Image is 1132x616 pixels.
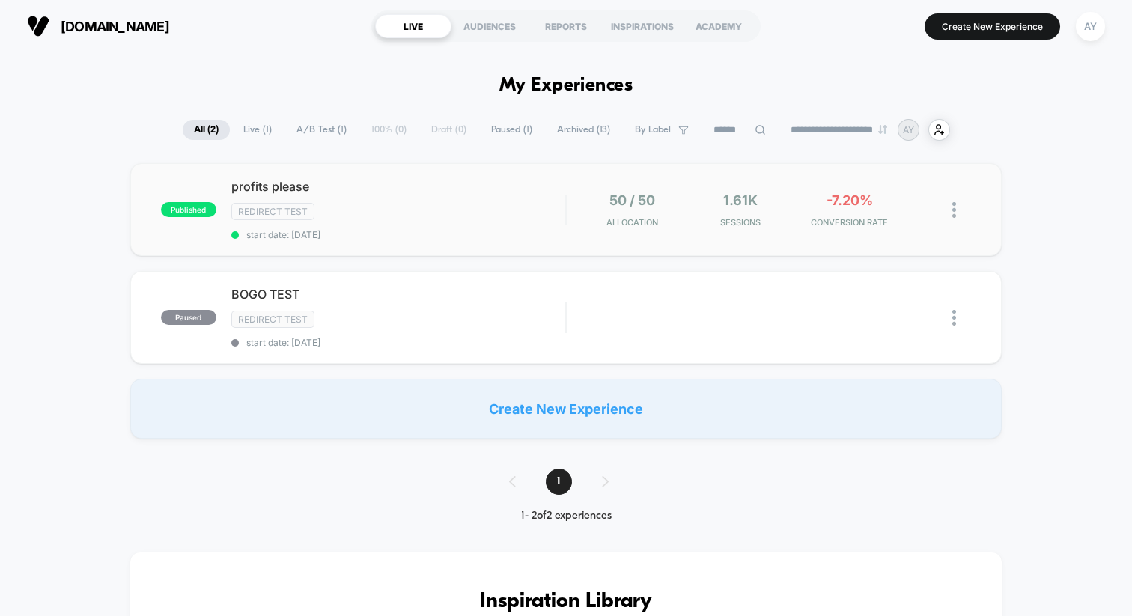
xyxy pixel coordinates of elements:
[690,217,791,228] span: Sessions
[175,590,957,614] h3: Inspiration Library
[952,310,956,326] img: close
[546,469,572,495] span: 1
[681,14,757,38] div: ACADEMY
[925,13,1060,40] button: Create New Experience
[878,125,887,134] img: end
[480,120,544,140] span: Paused ( 1 )
[546,120,621,140] span: Archived ( 13 )
[723,192,758,208] span: 1.61k
[231,311,314,328] span: Redirect Test
[285,120,358,140] span: A/B Test ( 1 )
[606,217,658,228] span: Allocation
[161,310,216,325] span: paused
[22,14,174,38] button: [DOMAIN_NAME]
[952,202,956,218] img: close
[231,337,565,348] span: start date: [DATE]
[528,14,604,38] div: REPORTS
[130,379,1002,439] div: Create New Experience
[1071,11,1110,42] button: AY
[635,124,671,135] span: By Label
[231,179,565,194] span: profits please
[494,510,639,522] div: 1 - 2 of 2 experiences
[609,192,655,208] span: 50 / 50
[604,14,681,38] div: INSPIRATIONS
[61,19,169,34] span: [DOMAIN_NAME]
[499,75,633,97] h1: My Experiences
[1076,12,1105,41] div: AY
[231,287,565,302] span: BOGO TEST
[232,120,283,140] span: Live ( 1 )
[451,14,528,38] div: AUDIENCES
[183,120,230,140] span: All ( 2 )
[827,192,873,208] span: -7.20%
[903,124,914,135] p: AY
[799,217,900,228] span: CONVERSION RATE
[161,202,216,217] span: published
[27,15,49,37] img: Visually logo
[231,229,565,240] span: start date: [DATE]
[375,14,451,38] div: LIVE
[231,203,314,220] span: Redirect Test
